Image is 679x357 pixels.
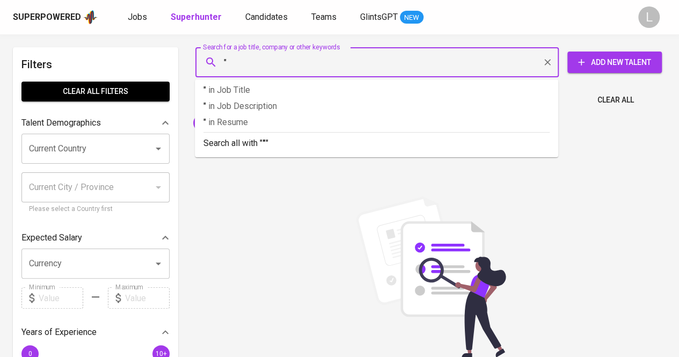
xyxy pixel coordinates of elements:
a: Superpoweredapp logo [13,9,98,25]
span: Teams [311,12,337,22]
p: " [203,84,550,97]
div: L [638,6,660,28]
b: " [262,138,266,148]
p: Expected Salary [21,231,82,244]
span: in Resume [208,117,248,127]
span: in Job Description [208,101,277,111]
span: Add New Talent [576,56,653,69]
span: NEW [400,12,424,23]
button: Open [151,141,166,156]
span: [EMAIL_ADDRESS][DOMAIN_NAME] [193,118,318,128]
p: " [203,116,550,129]
div: Years of Experience [21,322,170,343]
span: Clear All [597,93,634,107]
a: Jobs [128,11,149,24]
input: Value [39,287,83,309]
p: Search all with " " [203,137,550,150]
img: app logo [83,9,98,25]
p: Talent Demographics [21,116,101,129]
span: in Job Title [208,85,250,95]
h6: Filters [21,56,170,73]
button: Clear All [593,90,638,110]
div: [EMAIL_ADDRESS][DOMAIN_NAME] [193,114,329,132]
p: " [203,100,550,113]
button: Clear [540,55,555,70]
div: Expected Salary [21,227,170,249]
div: Superpowered [13,11,81,24]
a: Superhunter [171,11,224,24]
p: Years of Experience [21,326,97,339]
a: Teams [311,11,339,24]
b: Superhunter [171,12,222,22]
p: Please select a Country first [29,204,162,215]
button: Clear All filters [21,82,170,101]
span: Clear All filters [30,85,161,98]
div: Talent Demographics [21,112,170,134]
span: Jobs [128,12,147,22]
button: Open [151,256,166,271]
span: Candidates [245,12,288,22]
span: GlintsGPT [360,12,398,22]
a: Candidates [245,11,290,24]
button: Add New Talent [567,52,662,73]
input: Value [125,287,170,309]
a: GlintsGPT NEW [360,11,424,24]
